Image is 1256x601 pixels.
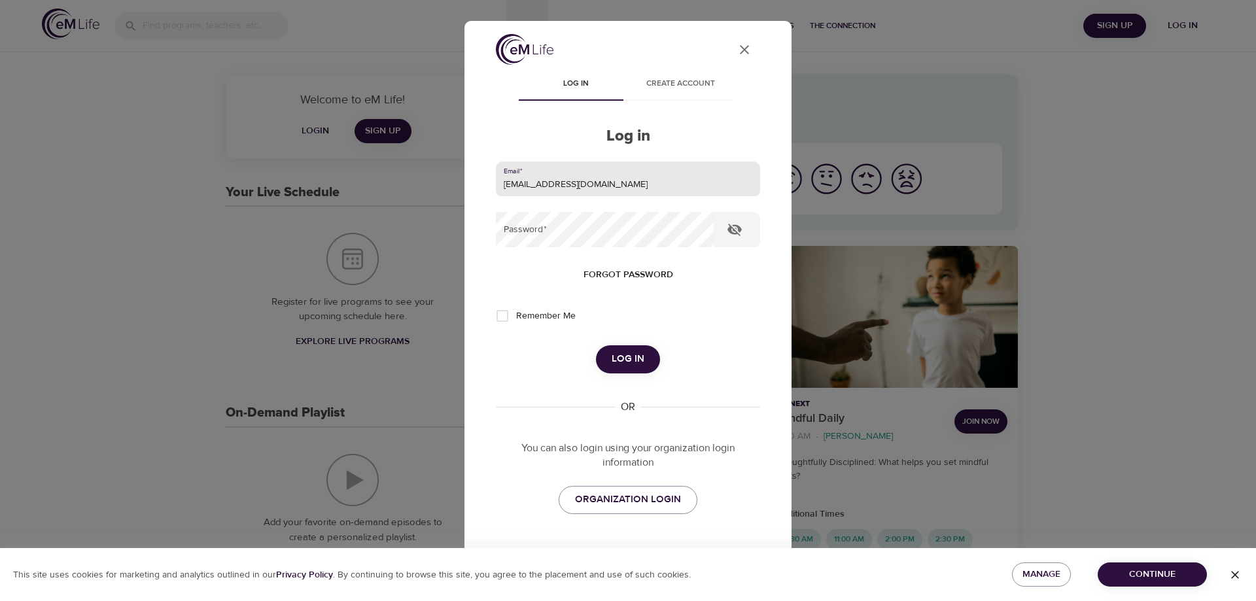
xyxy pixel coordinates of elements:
[729,34,760,65] button: close
[1108,566,1196,583] span: Continue
[559,486,697,513] a: ORGANIZATION LOGIN
[276,569,333,581] b: Privacy Policy
[636,77,725,91] span: Create account
[496,34,553,65] img: logo
[1022,566,1060,583] span: Manage
[616,400,640,415] div: OR
[531,77,620,91] span: Log in
[516,309,576,323] span: Remember Me
[496,127,760,146] h2: Log in
[496,69,760,101] div: disabled tabs example
[612,351,644,368] span: Log in
[596,345,660,373] button: Log in
[584,267,673,283] span: Forgot password
[496,441,760,471] p: You can also login using your organization login information
[578,263,678,287] button: Forgot password
[575,491,681,508] span: ORGANIZATION LOGIN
